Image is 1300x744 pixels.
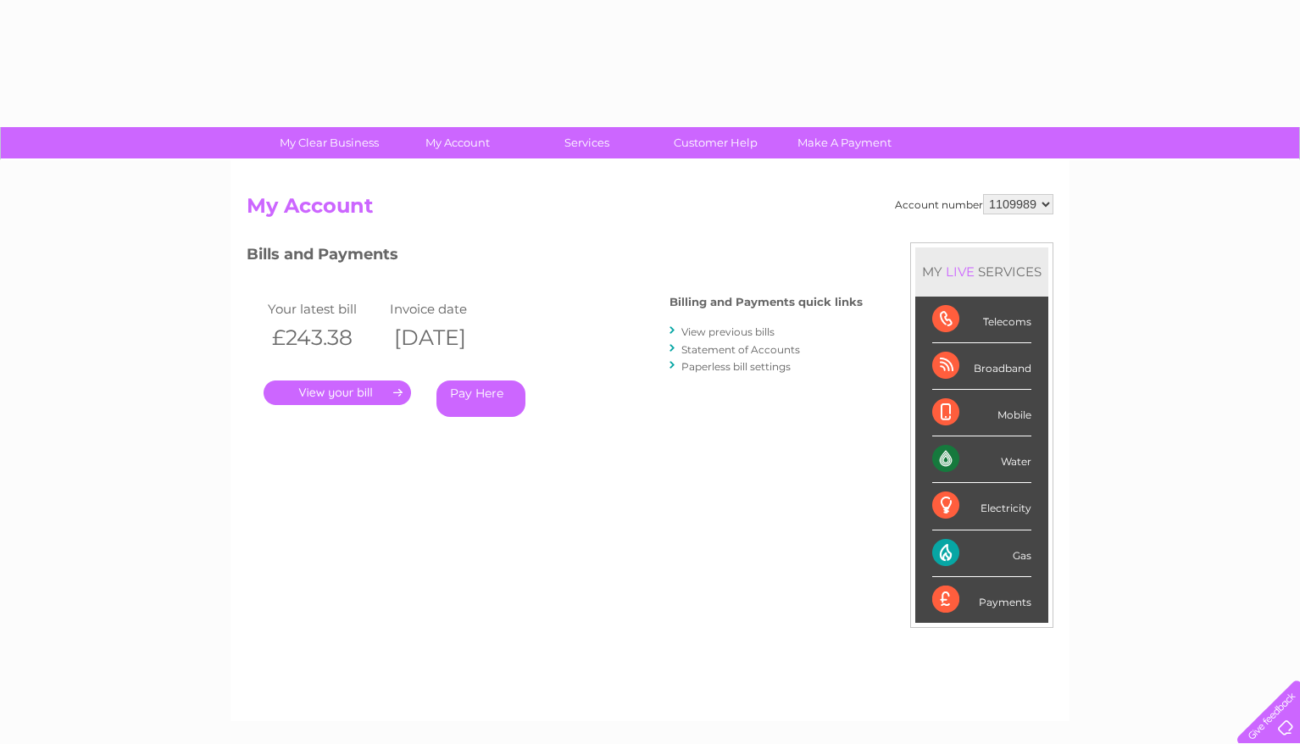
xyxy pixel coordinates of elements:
h4: Billing and Payments quick links [669,296,863,308]
div: LIVE [942,264,978,280]
div: MY SERVICES [915,247,1048,296]
h3: Bills and Payments [247,242,863,272]
a: Statement of Accounts [681,343,800,356]
div: Account number [895,194,1053,214]
a: Services [517,127,657,158]
td: Invoice date [386,297,508,320]
a: Customer Help [646,127,786,158]
a: My Account [388,127,528,158]
div: Broadband [932,343,1031,390]
th: £243.38 [264,320,386,355]
div: Telecoms [932,297,1031,343]
a: Make A Payment [775,127,914,158]
th: [DATE] [386,320,508,355]
h2: My Account [247,194,1053,226]
div: Payments [932,577,1031,623]
a: Paperless bill settings [681,360,791,373]
td: Your latest bill [264,297,386,320]
a: My Clear Business [259,127,399,158]
a: Pay Here [436,380,525,417]
div: Water [932,436,1031,483]
div: Gas [932,530,1031,577]
a: View previous bills [681,325,775,338]
div: Electricity [932,483,1031,530]
div: Mobile [932,390,1031,436]
a: . [264,380,411,405]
